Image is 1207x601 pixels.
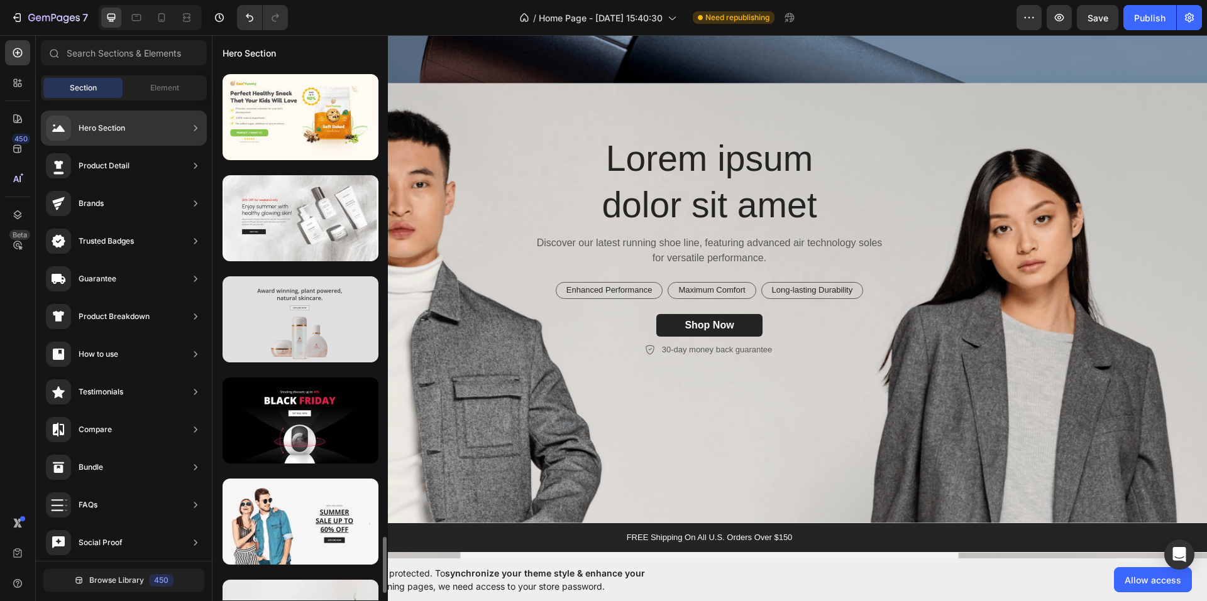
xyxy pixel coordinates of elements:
p: Long-lasting Durability [560,250,641,261]
div: Publish [1134,11,1166,24]
div: Guarantee [79,273,116,285]
div: FAQs [79,499,97,511]
div: Undo/Redo [237,5,288,30]
div: Open Intercom Messenger [1164,539,1194,570]
p: 30-day money back guarantee [450,308,561,321]
p: Discover our latest running shoe line, featuring advanced air technology soles for versatile perf... [318,200,678,230]
p: FREE Shipping On All U.S. Orders Over $150 [11,497,984,508]
div: Beta [9,230,30,240]
div: Compare [79,423,112,436]
button: Browse Library450 [43,569,204,592]
h2: Lorem ipsum dolor sit amet [317,99,679,194]
div: How to use [79,348,118,360]
div: 450 [149,574,174,587]
div: Brands [79,197,104,210]
div: Social Proof [79,536,123,549]
div: 450 [12,134,30,144]
span: Section [70,82,97,94]
p: 7 [82,10,88,25]
span: Your page is password protected. To when designing pages, we need access to your store password. [292,566,694,593]
button: Publish [1123,5,1176,30]
span: synchronize your theme style & enhance your experience [292,568,645,592]
button: Allow access [1114,567,1192,592]
input: Search Sections & Elements [41,40,207,65]
button: 7 [5,5,94,30]
span: Need republishing [705,12,769,23]
div: Bundle [79,461,103,474]
div: Shop Now [473,284,522,297]
span: / [533,11,536,24]
button: Save [1077,5,1118,30]
p: Maximum Comfort [466,250,533,261]
p: Enhanced Performance [355,250,441,261]
span: Browse Library [89,575,144,586]
div: Trusted Badges [79,235,134,247]
span: Allow access [1125,573,1181,587]
div: Product Breakdown [79,310,150,323]
div: Hero Section [79,122,125,134]
button: Shop Now [444,279,550,302]
span: Element [150,82,179,94]
span: Home Page - [DATE] 15:40:30 [539,11,663,24]
span: Save [1088,13,1108,23]
iframe: Design area [212,35,1207,558]
div: Product Detail [79,160,130,172]
div: Testimonials [79,386,123,398]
